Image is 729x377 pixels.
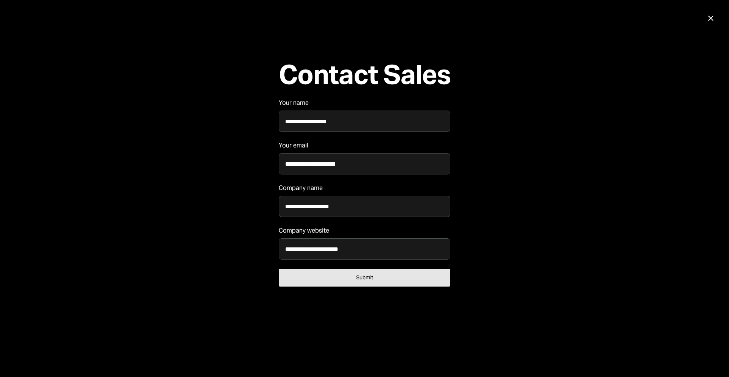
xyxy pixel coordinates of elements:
[279,269,451,287] button: Submit
[279,184,451,193] label: Company name
[279,226,451,235] label: Company website
[279,98,451,108] label: Your name
[279,60,451,89] div: Contact Sales
[279,141,451,150] label: Your email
